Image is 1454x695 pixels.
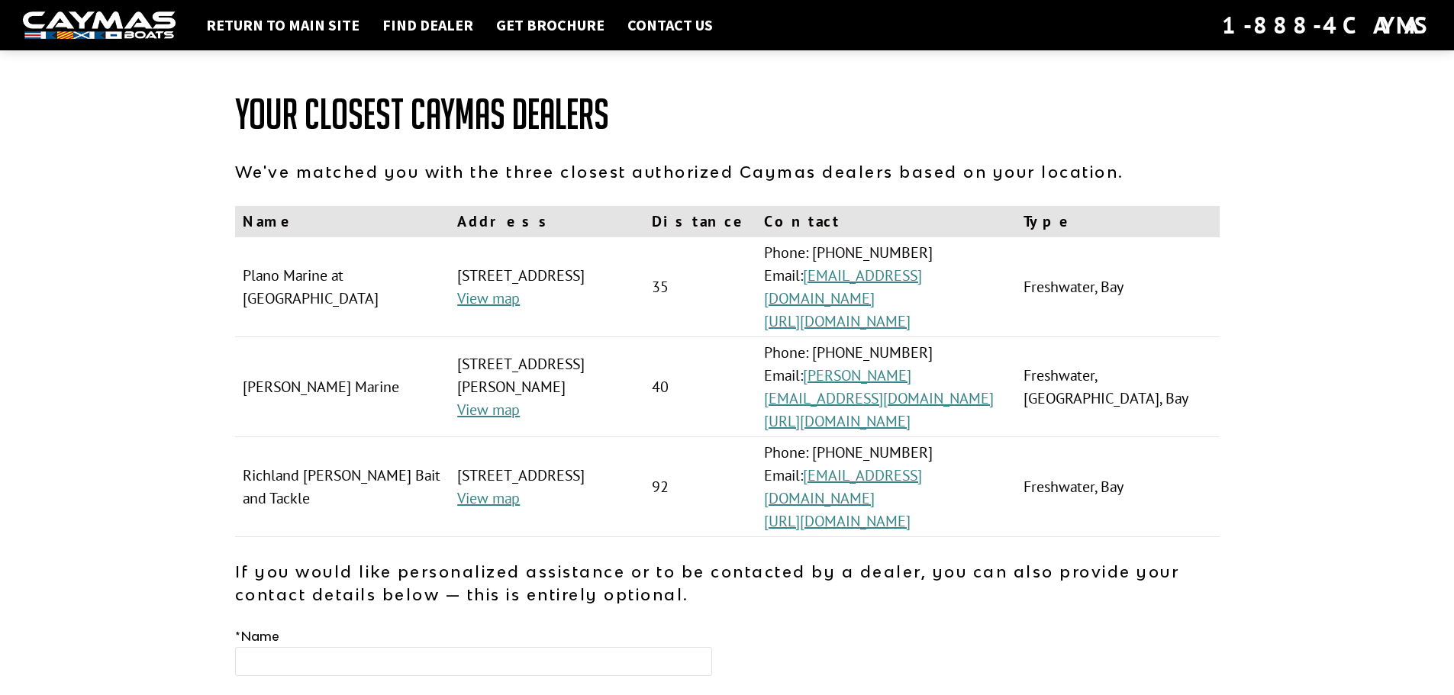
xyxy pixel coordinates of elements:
[764,365,994,408] a: [PERSON_NAME][EMAIL_ADDRESS][DOMAIN_NAME]
[235,206,450,237] th: Name
[644,337,756,437] td: 40
[764,411,911,431] a: [URL][DOMAIN_NAME]
[644,437,756,537] td: 92
[235,437,450,537] td: Richland [PERSON_NAME] Bait and Tackle
[756,337,1016,437] td: Phone: [PHONE_NUMBER] Email:
[457,288,520,308] a: View map
[235,237,450,337] td: Plano Marine at [GEOGRAPHIC_DATA]
[764,311,911,331] a: [URL][DOMAIN_NAME]
[450,337,644,437] td: [STREET_ADDRESS][PERSON_NAME]
[235,627,279,645] label: Name
[488,15,612,35] a: Get Brochure
[1222,8,1431,42] div: 1-888-4CAYMAS
[235,160,1220,183] p: We've matched you with the three closest authorized Caymas dealers based on your location.
[23,11,176,40] img: white-logo-c9c8dbefe5ff5ceceb0f0178aa75bf4bb51f6bca0971e226c86eb53dfe498488.png
[235,337,450,437] td: [PERSON_NAME] Marine
[756,237,1016,337] td: Phone: [PHONE_NUMBER] Email:
[764,465,922,508] a: [EMAIL_ADDRESS][DOMAIN_NAME]
[235,92,1220,137] h1: Your Closest Caymas Dealers
[756,437,1016,537] td: Phone: [PHONE_NUMBER] Email:
[450,237,644,337] td: [STREET_ADDRESS]
[450,206,644,237] th: Address
[756,206,1016,237] th: Contact
[198,15,367,35] a: Return to main site
[764,511,911,531] a: [URL][DOMAIN_NAME]
[375,15,481,35] a: Find Dealer
[1016,237,1219,337] td: Freshwater, Bay
[457,488,520,508] a: View map
[1016,437,1219,537] td: Freshwater, Bay
[450,437,644,537] td: [STREET_ADDRESS]
[1016,206,1219,237] th: Type
[644,237,756,337] td: 35
[644,206,756,237] th: Distance
[1016,337,1219,437] td: Freshwater, [GEOGRAPHIC_DATA], Bay
[235,560,1220,606] p: If you would like personalized assistance or to be contacted by a dealer, you can also provide yo...
[620,15,721,35] a: Contact Us
[764,265,922,308] a: [EMAIL_ADDRESS][DOMAIN_NAME]
[457,400,520,420] a: View map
